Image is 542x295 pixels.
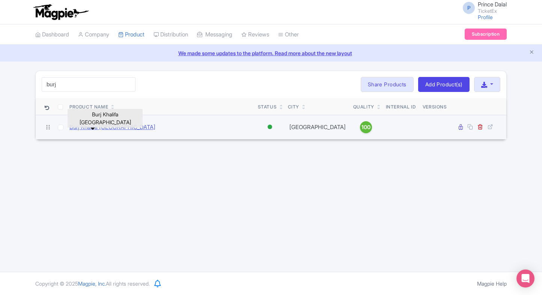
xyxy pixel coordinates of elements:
div: Active [266,122,274,132]
span: Prince Dalal [478,1,507,8]
input: Search product name, city, or interal id [42,77,135,92]
a: Profile [478,14,493,20]
th: Versions [420,98,450,115]
a: Other [278,24,299,45]
td: [GEOGRAPHIC_DATA] [285,115,350,139]
a: Magpie Help [477,280,507,287]
a: Distribution [154,24,188,45]
a: 100 [353,121,379,133]
span: Magpie, Inc. [78,280,106,287]
div: City [288,104,299,110]
a: Share Products [361,77,414,92]
a: We made some updates to the platform. Read more about the new layout [5,49,537,57]
a: Messaging [197,24,232,45]
div: Open Intercom Messenger [516,269,534,287]
a: P Prince Dalal TicketEx [458,2,507,14]
a: Company [78,24,109,45]
a: Add Product(s) [418,77,470,92]
img: logo-ab69f6fb50320c5b225c76a69d11143b.png [32,4,90,20]
a: Subscription [465,29,507,40]
div: Status [258,104,277,110]
button: Close announcement [529,48,534,57]
a: Product [118,24,145,45]
div: Quality [353,104,374,110]
div: Burj Khalifa [GEOGRAPHIC_DATA] [68,109,143,128]
small: TicketEx [478,9,507,14]
span: P [463,2,475,14]
th: Internal ID [382,98,420,115]
div: Product Name [69,104,108,110]
a: Dashboard [35,24,69,45]
a: Reviews [241,24,269,45]
span: 100 [361,123,370,131]
div: Copyright © 2025 All rights reserved. [31,280,154,287]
